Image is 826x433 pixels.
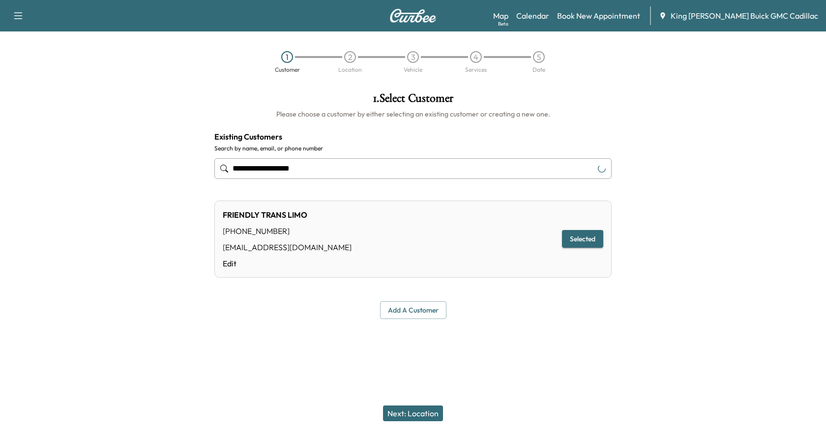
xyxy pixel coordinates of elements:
div: Date [532,67,545,73]
div: FRIENDLY TRANS LIMO [223,209,352,221]
div: 5 [533,51,545,63]
button: Selected [562,230,603,248]
a: Edit [223,258,352,269]
a: Book New Appointment [557,10,640,22]
div: 4 [470,51,482,63]
img: Curbee Logo [389,9,437,23]
div: Location [338,67,362,73]
a: Calendar [516,10,549,22]
span: King [PERSON_NAME] Buick GMC Cadillac [671,10,818,22]
div: Customer [275,67,300,73]
div: Services [465,67,487,73]
div: Beta [498,20,508,28]
div: 1 [281,51,293,63]
label: Search by name, email, or phone number [214,144,612,152]
div: [PHONE_NUMBER] [223,225,352,237]
h6: Please choose a customer by either selecting an existing customer or creating a new one. [214,109,612,119]
h1: 1 . Select Customer [214,92,612,109]
button: Next: Location [383,405,443,421]
div: [EMAIL_ADDRESS][DOMAIN_NAME] [223,241,352,253]
div: 2 [344,51,356,63]
div: 3 [407,51,419,63]
h4: Existing Customers [214,131,612,143]
a: MapBeta [493,10,508,22]
div: Vehicle [404,67,422,73]
button: Add a customer [380,301,446,319]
